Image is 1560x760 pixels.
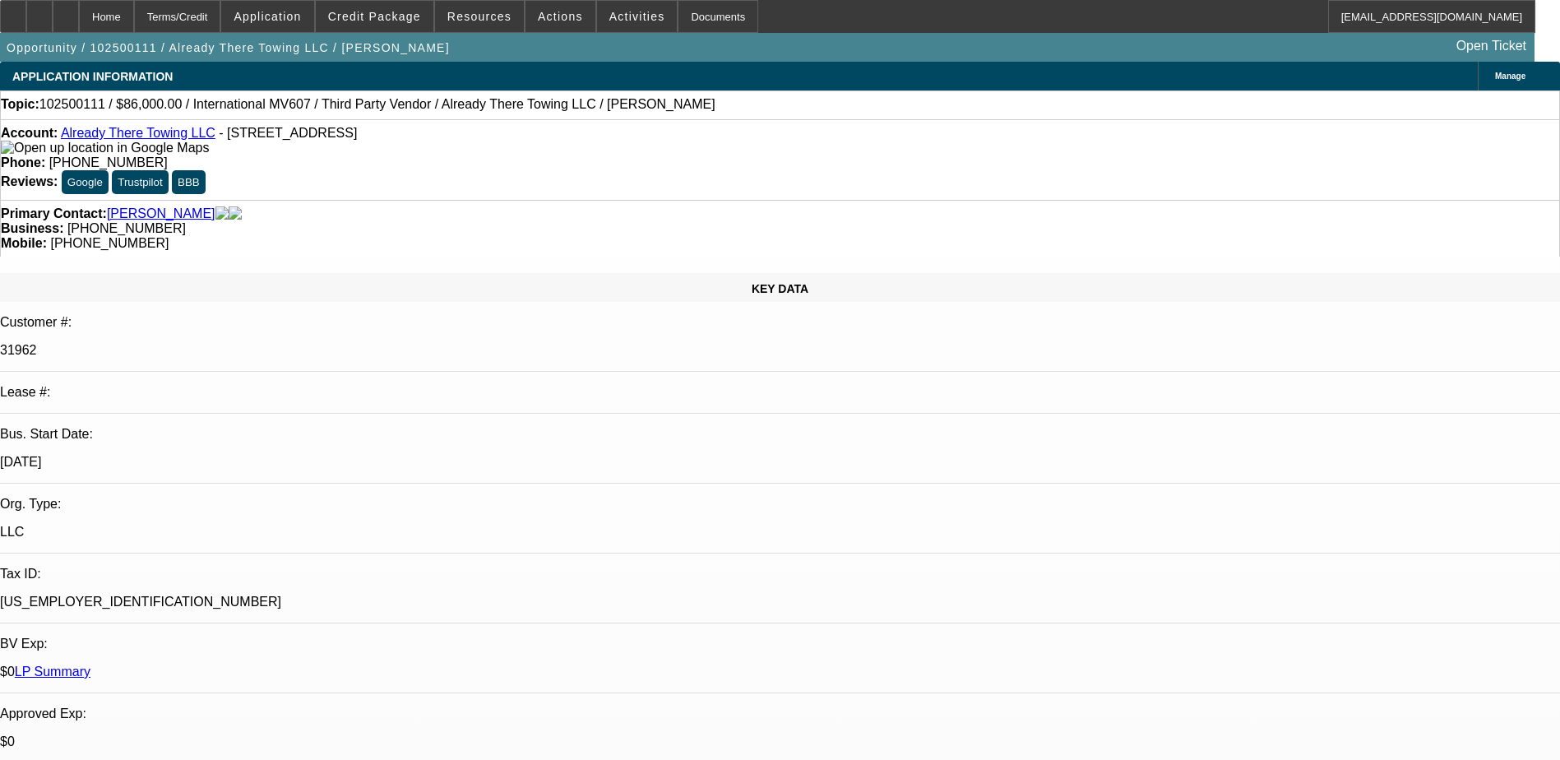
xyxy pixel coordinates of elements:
span: [PHONE_NUMBER] [50,236,169,250]
span: Activities [609,10,665,23]
button: Actions [525,1,595,32]
button: Credit Package [316,1,433,32]
button: Activities [597,1,678,32]
strong: Account: [1,126,58,140]
span: Credit Package [328,10,421,23]
span: KEY DATA [752,282,808,295]
img: facebook-icon.png [215,206,229,221]
button: BBB [172,170,206,194]
button: Trustpilot [112,170,168,194]
strong: Topic: [1,97,39,112]
span: Actions [538,10,583,23]
img: Open up location in Google Maps [1,141,209,155]
span: APPLICATION INFORMATION [12,70,173,83]
span: [PHONE_NUMBER] [67,221,186,235]
strong: Mobile: [1,236,47,250]
strong: Business: [1,221,63,235]
a: LP Summary [15,665,90,679]
span: [PHONE_NUMBER] [49,155,168,169]
span: Opportunity / 102500111 / Already There Towing LLC / [PERSON_NAME] [7,41,450,54]
a: Open Ticket [1450,32,1533,60]
span: - [STREET_ADDRESS] [219,126,357,140]
a: [PERSON_NAME] [107,206,215,221]
button: Application [221,1,313,32]
img: linkedin-icon.png [229,206,242,221]
a: Already There Towing LLC [61,126,215,140]
a: View Google Maps [1,141,209,155]
span: 102500111 / $86,000.00 / International MV607 / Third Party Vendor / Already There Towing LLC / [P... [39,97,715,112]
span: Application [234,10,301,23]
strong: Reviews: [1,174,58,188]
span: Resources [447,10,512,23]
strong: Primary Contact: [1,206,107,221]
span: Manage [1495,72,1525,81]
strong: Phone: [1,155,45,169]
button: Resources [435,1,524,32]
button: Google [62,170,109,194]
